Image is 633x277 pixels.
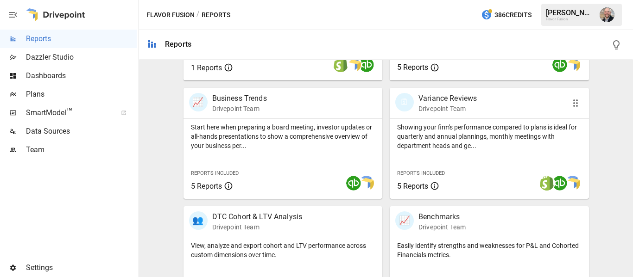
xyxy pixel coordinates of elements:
span: Dazzler Studio [26,52,137,63]
p: Drivepoint Team [418,104,477,113]
img: quickbooks [552,176,567,191]
span: 5 Reports [397,63,428,72]
span: 5 Reports [397,182,428,191]
span: Data Sources [26,126,137,137]
span: Reports Included [191,170,239,176]
p: View, analyze and export cohort and LTV performance across custom dimensions over time. [191,241,375,259]
p: Drivepoint Team [418,222,466,232]
img: smart model [565,176,580,191]
p: Start here when preparing a board meeting, investor updates or all-hands presentations to show a ... [191,123,375,150]
p: Showing your firm's performance compared to plans is ideal for quarterly and annual plannings, mo... [397,123,582,150]
p: DTC Cohort & LTV Analysis [212,211,303,222]
span: Settings [26,262,137,273]
p: Variance Reviews [418,93,477,104]
span: Reports [26,33,137,44]
button: Flavor Fusion [146,9,195,21]
div: Reports [165,40,191,49]
div: Flavor Fusion [546,17,594,21]
img: shopify [539,176,554,191]
p: Business Trends [212,93,267,104]
img: Dustin Jacobson [600,7,614,22]
img: quickbooks [359,57,374,72]
p: Drivepoint Team [212,104,267,113]
p: Drivepoint Team [212,222,303,232]
img: smart model [359,176,374,191]
img: quickbooks [346,176,361,191]
span: 386 Credits [494,9,532,21]
button: Dustin Jacobson [594,2,620,28]
p: Benchmarks [418,211,466,222]
img: quickbooks [552,57,567,72]
img: shopify [333,57,348,72]
span: Dashboards [26,70,137,81]
div: / [196,9,200,21]
div: 📈 [395,211,414,230]
span: Reports Included [397,170,445,176]
span: SmartModel [26,107,111,118]
div: 👥 [189,211,208,230]
img: smart model [346,57,361,72]
span: 5 Reports [191,182,222,191]
p: Easily identify strengths and weaknesses for P&L and Cohorted Financials metrics. [397,241,582,259]
div: [PERSON_NAME] [546,8,594,17]
img: smart model [565,57,580,72]
span: Team [26,144,137,155]
div: 🗓 [395,93,414,111]
button: 386Credits [477,6,535,24]
div: 📈 [189,93,208,111]
span: ™ [66,106,73,117]
span: 1 Reports [191,63,222,72]
span: Plans [26,89,137,100]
